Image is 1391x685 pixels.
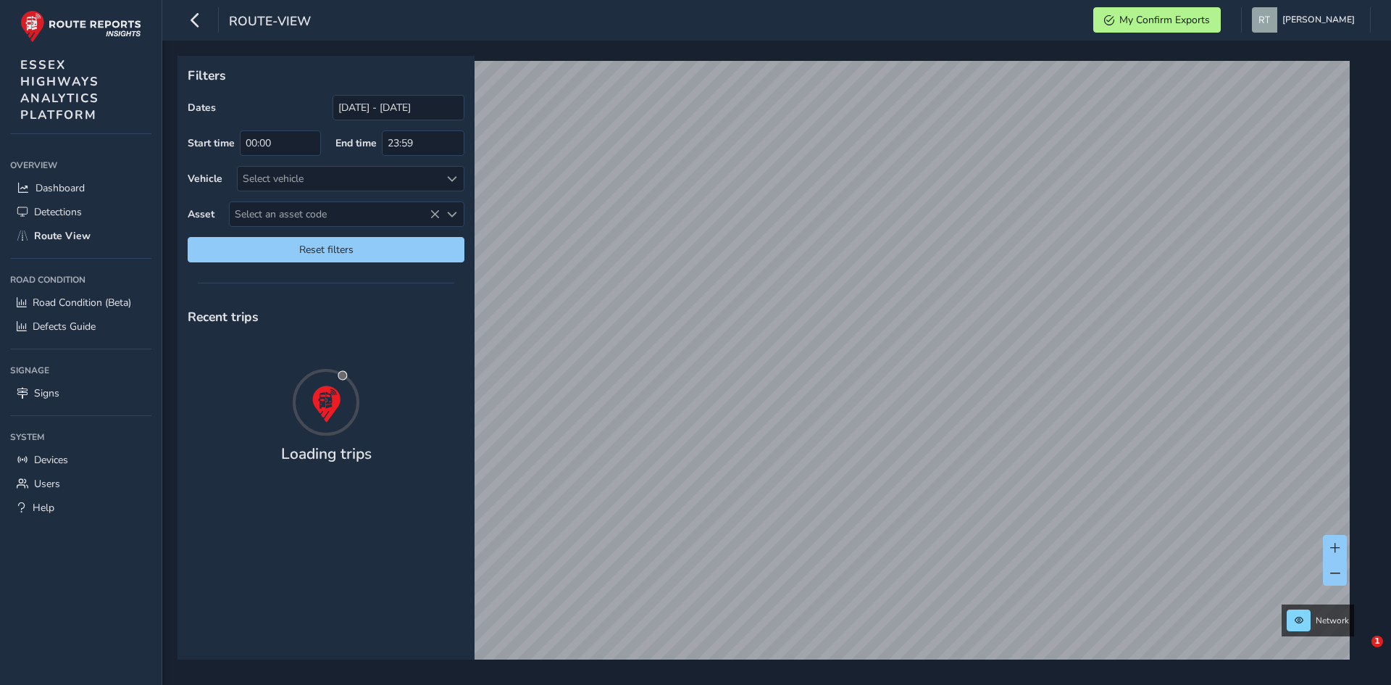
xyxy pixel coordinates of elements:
[183,61,1350,676] canvas: Map
[10,426,151,448] div: System
[34,229,91,243] span: Route View
[33,320,96,333] span: Defects Guide
[1282,7,1355,33] span: [PERSON_NAME]
[34,477,60,491] span: Users
[34,386,59,400] span: Signs
[188,172,222,186] label: Vehicle
[10,381,151,405] a: Signs
[20,10,141,43] img: rr logo
[10,496,151,520] a: Help
[1119,13,1210,27] span: My Confirm Exports
[1342,636,1377,671] iframe: Intercom live chat
[1252,7,1277,33] img: diamond-layout
[10,269,151,291] div: Road Condition
[188,136,235,150] label: Start time
[20,57,99,123] span: ESSEX HIGHWAYS ANALYTICS PLATFORM
[188,66,464,85] p: Filters
[10,224,151,248] a: Route View
[33,296,131,310] span: Road Condition (Beta)
[199,243,454,257] span: Reset filters
[1252,7,1360,33] button: [PERSON_NAME]
[335,136,377,150] label: End time
[188,207,214,221] label: Asset
[33,501,54,515] span: Help
[35,181,85,195] span: Dashboard
[10,176,151,200] a: Dashboard
[10,315,151,339] a: Defects Guide
[10,291,151,315] a: Road Condition (Beta)
[188,237,464,262] button: Reset filters
[10,154,151,176] div: Overview
[440,202,464,226] div: Select an asset code
[188,101,216,115] label: Dates
[281,445,372,463] h4: Loading trips
[229,12,311,33] span: route-view
[10,472,151,496] a: Users
[1093,7,1221,33] button: My Confirm Exports
[188,308,259,325] span: Recent trips
[10,200,151,224] a: Detections
[10,448,151,472] a: Devices
[238,167,440,191] div: Select vehicle
[10,360,151,381] div: Signage
[34,205,82,219] span: Detections
[230,202,440,226] span: Select an asset code
[34,453,68,467] span: Devices
[1316,615,1349,626] span: Network
[1371,636,1383,647] span: 1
